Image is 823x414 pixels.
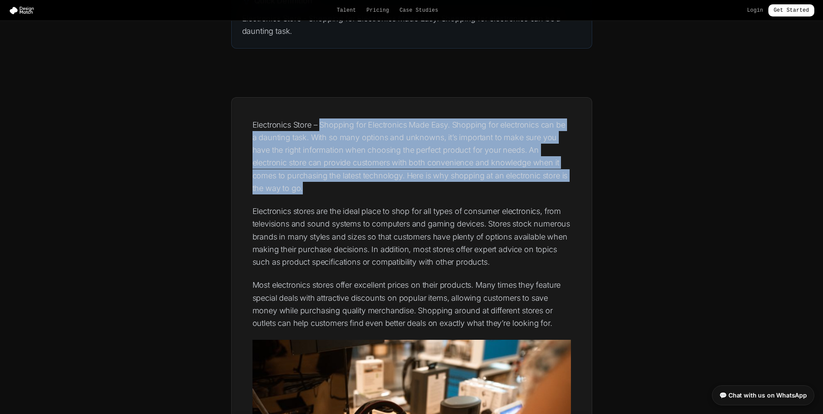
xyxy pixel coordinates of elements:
[768,4,814,16] a: Get Started
[9,6,38,15] img: Design Match
[367,7,389,14] a: Pricing
[252,118,571,195] p: Electronics Store – Shopping for Electronics Made Easy. Shopping for electronics can be a dauntin...
[712,385,814,405] a: 💬 Chat with us on WhatsApp
[242,12,581,38] p: Electronics Store - Shopping for Electronics Made Easy. Shopping for electronics can be a dauntin...
[252,279,571,329] p: Most electronics stores offer excellent prices on their products. Many times they feature special...
[252,205,571,268] p: Electronics stores are the ideal place to shop for all types of consumer electronics, from televi...
[337,7,356,14] a: Talent
[747,7,763,14] a: Login
[400,7,438,14] a: Case Studies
